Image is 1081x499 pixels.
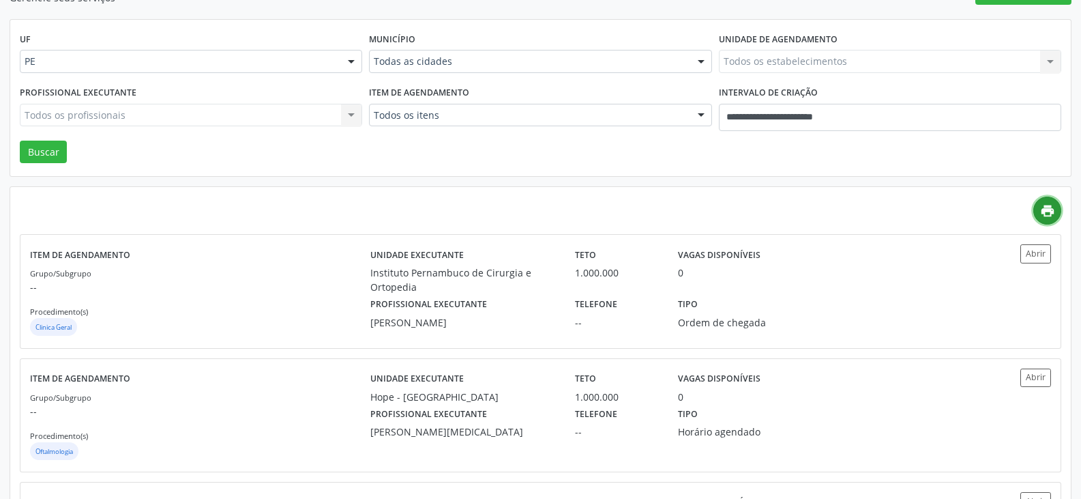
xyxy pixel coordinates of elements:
small: Procedimento(s) [30,306,88,317]
div: [PERSON_NAME] [370,315,556,330]
div: 0 [678,390,683,404]
label: Município [369,29,415,51]
span: PE [25,55,334,68]
button: Buscar [20,141,67,164]
button: Abrir [1020,369,1051,387]
label: Vagas disponíveis [678,369,760,390]
label: Teto [575,369,596,390]
button: Abrir [1020,244,1051,263]
small: Grupo/Subgrupo [30,268,91,279]
label: Item de agendamento [30,244,130,266]
div: Instituto Pernambuco de Cirurgia e Ortopedia [370,266,556,294]
label: Unidade de agendamento [719,29,838,51]
label: Vagas disponíveis [678,244,760,266]
small: Oftalmologia [35,447,73,456]
div: Hope - [GEOGRAPHIC_DATA] [370,390,556,404]
div: -- [575,315,658,330]
i: print [1040,203,1055,218]
label: Profissional executante [20,83,136,104]
p: -- [30,280,370,294]
span: Todos os itens [374,109,683,122]
label: Profissional executante [370,294,487,315]
div: 1.000.000 [575,266,658,280]
label: Teto [575,244,596,266]
label: Tipo [678,404,698,425]
p: -- [30,404,370,418]
span: Todas as cidades [374,55,683,68]
div: Horário agendado [678,425,812,439]
label: Profissional executante [370,404,487,425]
div: 1.000.000 [575,390,658,404]
small: Procedimento(s) [30,431,88,441]
label: Unidade executante [370,369,464,390]
div: 0 [678,266,683,280]
label: UF [20,29,31,51]
small: Clinica Geral [35,323,72,332]
label: Unidade executante [370,244,464,266]
label: Telefone [575,294,617,315]
a: print [1033,197,1061,225]
div: [PERSON_NAME][MEDICAL_DATA] [370,425,556,439]
label: Item de agendamento [369,83,469,104]
label: Telefone [575,404,617,425]
label: Intervalo de criação [719,83,818,104]
small: Grupo/Subgrupo [30,393,91,403]
div: -- [575,425,658,439]
label: Tipo [678,294,698,315]
label: Item de agendamento [30,369,130,390]
div: Ordem de chegada [678,315,812,330]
